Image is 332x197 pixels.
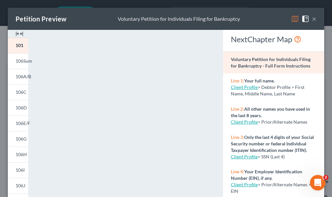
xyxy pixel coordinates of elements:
span: 106H [16,152,27,157]
a: 106J [8,178,28,193]
span: Line 3: [231,134,244,140]
a: 106H [8,147,28,162]
span: 106J [16,183,25,188]
button: × [312,15,316,23]
span: 106Sum [16,58,32,64]
div: NextChapter Map [231,34,316,44]
span: 106D [16,105,27,110]
span: 106G [16,136,27,142]
a: 106G [8,131,28,147]
span: > Prior/Alternate Names [258,119,307,125]
a: Client Profile [231,154,258,159]
strong: Your Employer Identification Number (EIN), if any. [231,169,302,181]
a: 106D [8,100,28,116]
span: Line 1: [231,78,244,83]
span: 106C [16,89,27,95]
a: 106E/F [8,116,28,131]
a: 106I [8,162,28,178]
span: Line 4: [231,169,244,174]
strong: All other names you have used in the last 8 years. [231,106,310,118]
img: map-eea8200ae884c6f1103ae1953ef3d486a96c86aabb227e865a55264e3737af1f.svg [291,15,299,23]
img: expand-e0f6d898513216a626fdd78e52531dac95497ffd26381d4c15ee2fc46db09dca.svg [16,30,23,38]
div: Petition Preview [16,14,66,23]
span: > Debtor Profile > First Name, Middle Name, Last Name [231,84,304,96]
a: 106C [8,84,28,100]
span: 106E/F [16,120,30,126]
a: 106Sum [8,53,28,69]
span: > Prior/Alternate Names > EIN [231,182,311,194]
span: 106A/B [16,74,31,79]
strong: Your full name. [244,78,275,83]
strong: Voluntary Petition for Individuals Filing for Bankruptcy - Full Form Instructions [231,56,311,68]
span: > SSN (Last 4) [258,154,285,159]
a: Client Profile [231,84,258,90]
iframe: Intercom live chat [310,175,326,191]
span: 106I [16,167,25,173]
a: 106A/B [8,69,28,84]
span: Line 2: [231,106,244,112]
a: 101 [8,38,28,53]
strong: Only the last 4 digits of your Social Security number or federal Individual Taxpayer Identificati... [231,134,314,153]
span: 2 [323,175,328,180]
a: Client Profile [231,119,258,125]
div: Voluntary Petition for Individuals Filing for Bankruptcy [118,15,240,23]
img: help-close-5ba153eb36485ed6c1ea00a893f15db1cb9b99d6cae46e1a8edb6c62d00a1a76.svg [302,15,309,23]
a: Client Profile [231,182,258,187]
span: 101 [16,43,23,48]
